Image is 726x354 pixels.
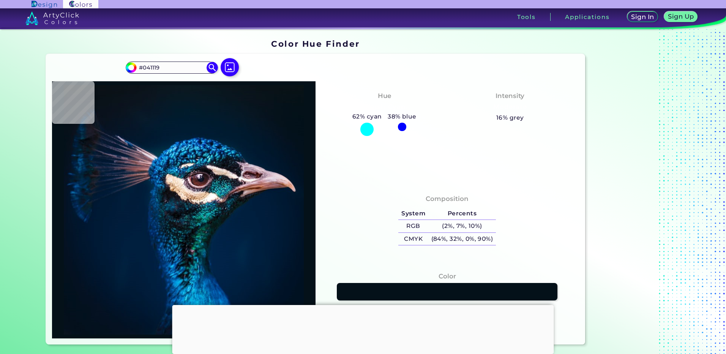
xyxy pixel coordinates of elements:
[349,112,385,122] h5: 62% cyan
[588,36,683,348] iframe: Advertisement
[398,220,428,232] h5: RGB
[668,13,693,19] h5: Sign Up
[428,220,496,232] h5: (2%, 7%, 10%)
[398,207,428,220] h5: System
[434,303,460,312] h3: #041119
[385,112,419,122] h5: 38% blue
[25,11,79,25] img: logo_artyclick_colors_white.svg
[172,305,554,352] iframe: Advertisement
[56,85,312,335] img: img_pavlin.jpg
[631,14,653,20] h5: Sign In
[32,1,57,8] img: ArtyClick Design logo
[360,103,409,112] h3: Bluish Cyan
[428,207,496,220] h5: Percents
[490,103,530,112] h3: Moderate
[378,90,391,101] h4: Hue
[496,90,524,101] h4: Intensity
[628,12,658,22] a: Sign In
[426,193,469,204] h4: Composition
[136,63,207,73] input: type color..
[565,14,609,20] h3: Applications
[439,271,456,282] h4: Color
[665,12,697,22] a: Sign Up
[428,233,496,245] h5: (84%, 32%, 0%, 90%)
[207,62,218,73] img: icon search
[517,14,536,20] h3: Tools
[398,233,428,245] h5: CMYK
[496,113,524,123] h5: 16% grey
[221,58,239,76] img: icon picture
[271,38,360,49] h1: Color Hue Finder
